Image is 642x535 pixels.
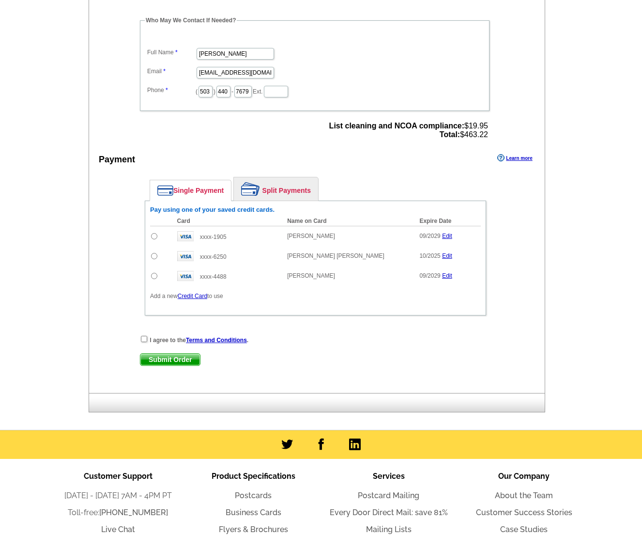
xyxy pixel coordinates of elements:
[50,490,186,502] li: [DATE] - [DATE] 7AM - 4PM PT
[373,472,405,481] span: Services
[147,86,196,94] label: Phone
[219,525,288,534] a: Flyers & Brochures
[140,354,200,365] span: Submit Order
[329,122,464,130] strong: List cleaning and NCOA compliance:
[186,337,247,344] a: Terms and Conditions
[150,292,481,300] p: Add a new to use
[99,153,135,166] div: Payment
[442,272,452,279] a: Edit
[150,180,231,201] a: Single Payment
[440,130,460,139] strong: Total:
[419,233,440,239] span: 09/2029
[178,293,207,299] a: Credit Card
[442,233,452,239] a: Edit
[419,252,440,259] span: 10/2025
[147,48,196,57] label: Full Name
[200,234,227,240] span: xxxx-1905
[172,216,283,226] th: Card
[287,272,335,279] span: [PERSON_NAME]
[200,273,227,280] span: xxxx-4488
[145,83,485,98] dd: ( ) - Ext.
[84,472,153,481] span: Customer Support
[287,233,335,239] span: [PERSON_NAME]
[366,525,412,534] a: Mailing Lists
[157,185,173,196] img: single-payment.png
[177,231,194,241] img: visa.gif
[147,67,196,76] label: Email
[226,508,281,517] a: Business Cards
[329,122,488,139] span: $19.95 $463.22
[241,182,260,196] img: split-payment.png
[330,508,448,517] a: Every Door Direct Mail: save 81%
[282,216,414,226] th: Name on Card
[200,253,227,260] span: xxxx-6250
[287,252,384,259] span: [PERSON_NAME] [PERSON_NAME]
[414,216,481,226] th: Expire Date
[419,272,440,279] span: 09/2029
[358,491,419,500] a: Postcard Mailing
[234,177,318,201] a: Split Payments
[50,507,186,519] li: Toll-free:
[235,491,272,500] a: Postcards
[150,206,481,214] h6: Pay using one of your saved credit cards.
[177,271,194,281] img: visa.gif
[145,16,237,25] legend: Who May We Contact If Needed?
[150,337,248,344] strong: I agree to the .
[497,154,532,162] a: Learn more
[101,525,135,534] a: Live Chat
[212,472,295,481] span: Product Specifications
[448,310,642,535] iframe: LiveChat chat widget
[177,251,194,261] img: visa.gif
[99,508,168,517] a: [PHONE_NUMBER]
[442,252,452,259] a: Edit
